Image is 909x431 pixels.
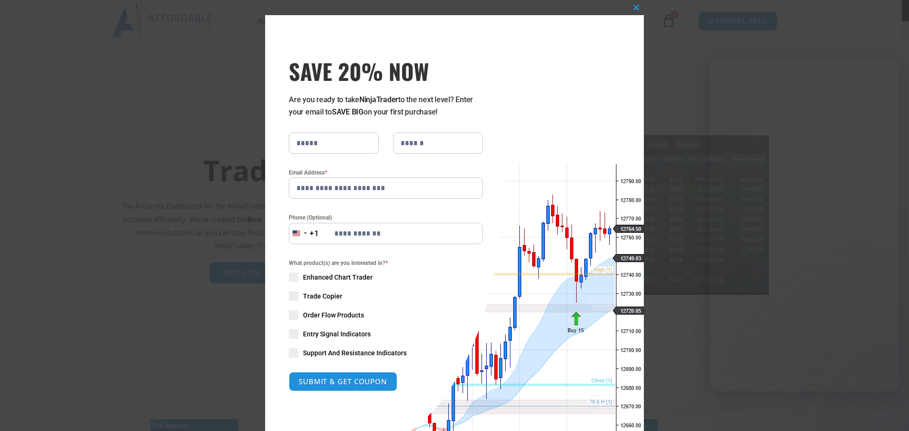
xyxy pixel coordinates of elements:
strong: SAVE BIG [332,107,364,116]
button: SUBMIT & GET COUPON [289,372,397,391]
iframe: To enrich screen reader interactions, please activate Accessibility in Grammarly extension settings [877,399,900,422]
span: Order Flow Products [303,310,364,320]
label: Phone (Optional) [289,213,483,222]
label: Support And Resistance Indicators [289,348,483,358]
label: Entry Signal Indicators [289,329,483,339]
button: Selected country [289,223,319,244]
span: Enhanced Chart Trader [303,273,373,282]
strong: NinjaTrader [359,95,398,104]
label: Email Address [289,168,483,177]
label: Order Flow Products [289,310,483,320]
span: SAVE 20% NOW [289,58,483,84]
iframe: To enrich screen reader interactions, please activate Accessibility in Grammarly extension settings [710,58,900,391]
span: Entry Signal Indicators [303,329,371,339]
span: Trade Copier [303,291,342,301]
span: Support And Resistance Indicators [303,348,407,358]
label: Trade Copier [289,291,483,301]
div: +1 [310,228,319,240]
label: Enhanced Chart Trader [289,273,483,282]
span: What product(s) are you interested in? [289,258,483,268]
p: Are you ready to take to the next level? Enter your email to on your first purchase! [289,94,483,118]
